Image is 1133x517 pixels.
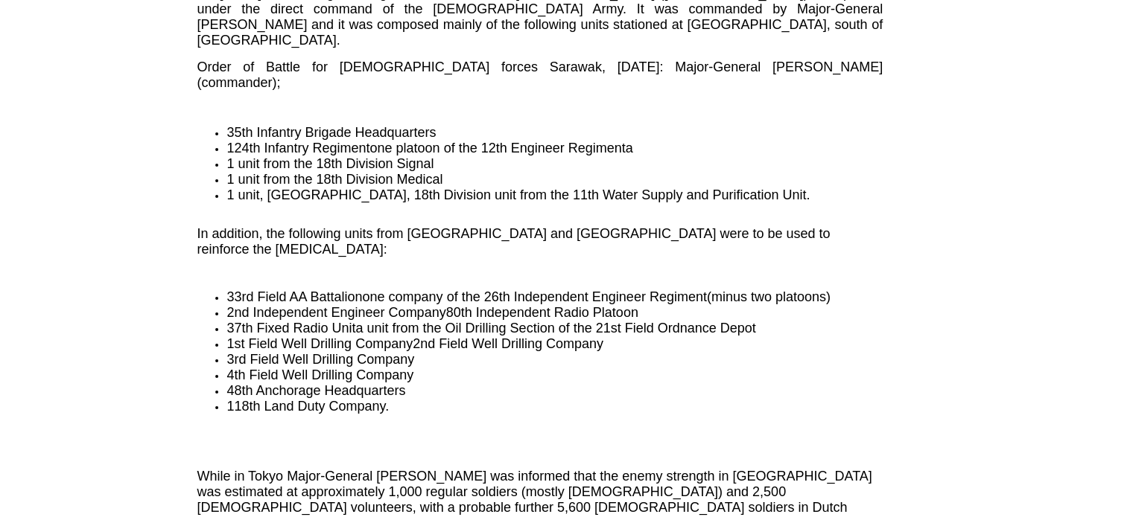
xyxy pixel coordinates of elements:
[234,352,414,367] font: rd Field Well Drilling Company
[197,60,883,90] font: Order of Battle for [DEMOGRAPHIC_DATA] forces Sarawak, [DATE]: Major-General [PERSON_NAME] (comma...
[226,305,638,320] font: 2nd Independent Engineer Company80th Independent Radio Platoon
[226,336,603,351] font: 1st Field Well Drilling Company2nd Field Well Drilling Company
[226,141,632,155] font: 124th Infantry Regimentone platoon of the 12th Engineer Regimenta
[226,125,436,140] font: 35th Infantry Brigade Headquarters
[226,352,234,367] font: 3
[226,367,413,382] font: 4th Field Well Drilling Company
[197,226,830,257] font: In addition, the following units from [GEOGRAPHIC_DATA] and [GEOGRAPHIC_DATA] were to be used to ...
[226,156,434,171] font: 1 unit from the 18th Division Signal
[226,321,755,335] font: 37th Fixed Radio Unita unit from the Oil Drilling Section of the 21st Field Ordnance Depot
[226,289,831,304] font: 33rd Field AA Battalionone company of the 26th Independent Engineer Regiment(minus two platoons)
[226,172,442,187] font: 1 unit from the 18th Division Medical
[226,187,810,202] font: 1 unit, [GEOGRAPHIC_DATA], 18th Division unit from the 11th Water Supply and Purification Unit.
[226,383,405,398] font: 48th Anchorage Headquarters
[226,399,389,414] font: 118th Land Duty Company.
